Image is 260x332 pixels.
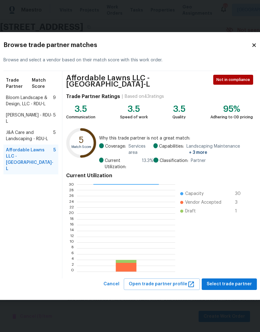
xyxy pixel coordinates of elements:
div: Quality [172,114,186,120]
span: 5 [53,112,56,125]
text: 30 [69,183,74,186]
text: 26 [69,194,74,198]
span: Select trade partner [207,280,252,288]
text: 6 [71,252,74,256]
text: 5 [79,136,84,145]
span: + 3 more [189,150,207,155]
span: Capacity [185,191,204,197]
span: Not in compliance [216,77,253,83]
div: 3.5 [172,106,186,112]
span: Affordable Lawns LLC - [GEOGRAPHIC_DATA]-L [6,147,53,172]
div: Browse and select a vendor based on their match score with this work order. [3,50,257,71]
text: 12 [70,235,74,239]
text: 18 [70,217,74,221]
span: Vendor Accepted [185,199,221,206]
span: Services area [128,143,153,156]
span: Match Score [32,77,55,90]
text: Match Score [71,145,91,149]
span: Classification: [160,158,188,164]
text: 14 [70,229,74,233]
button: Cancel [101,278,122,290]
div: | [120,93,125,100]
text: 10 [70,241,74,244]
div: Adhering to OD pricing [210,114,253,120]
h4: Trade Partner Ratings [66,93,120,100]
div: 3.5 [120,106,148,112]
span: Affordable Lawns LLC - [GEOGRAPHIC_DATA]-L [66,75,211,87]
h2: Browse trade partner matches [3,42,251,48]
div: Speed of work [120,114,148,120]
span: J&A Care and Landscaping - RDU-L [6,130,53,142]
span: Draft [185,208,196,214]
span: 30 [235,191,245,197]
span: Bloom Landscape & Design, LLC - RDU-L [6,95,53,107]
span: Current Utilization: [105,158,139,170]
span: 5 [53,130,56,142]
span: 5 [53,147,56,172]
span: Landscaping Maintenance [186,143,253,156]
span: Cancel [104,280,119,288]
span: Trade Partner [6,77,32,90]
text: 8 [71,246,74,250]
span: Coverage: [105,143,126,156]
span: Why this trade partner is not a great match: [99,135,253,141]
span: 1 [235,208,245,214]
div: Based on 43 ratings [125,93,164,100]
text: 2 [72,264,74,268]
span: Partner [191,158,206,164]
span: [PERSON_NAME] - RDU-L [6,112,53,125]
text: 16 [70,223,74,227]
div: Communication [66,114,95,120]
span: Open trade partner profile [129,280,195,288]
text: 28 [69,188,74,192]
span: 9 [53,95,56,107]
button: Open trade partner profile [124,278,200,290]
text: 24 [69,200,74,204]
text: 20 [69,211,74,215]
span: 13.3 % [142,158,153,170]
span: 3 [235,199,245,206]
text: 0 [71,270,74,273]
h4: Current Utilization [66,173,253,179]
div: 3.5 [66,106,95,112]
span: Capabilities: [159,143,184,156]
text: 4 [71,258,74,262]
button: Select trade partner [202,278,257,290]
text: 22 [70,206,74,210]
div: 95% [210,106,253,112]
